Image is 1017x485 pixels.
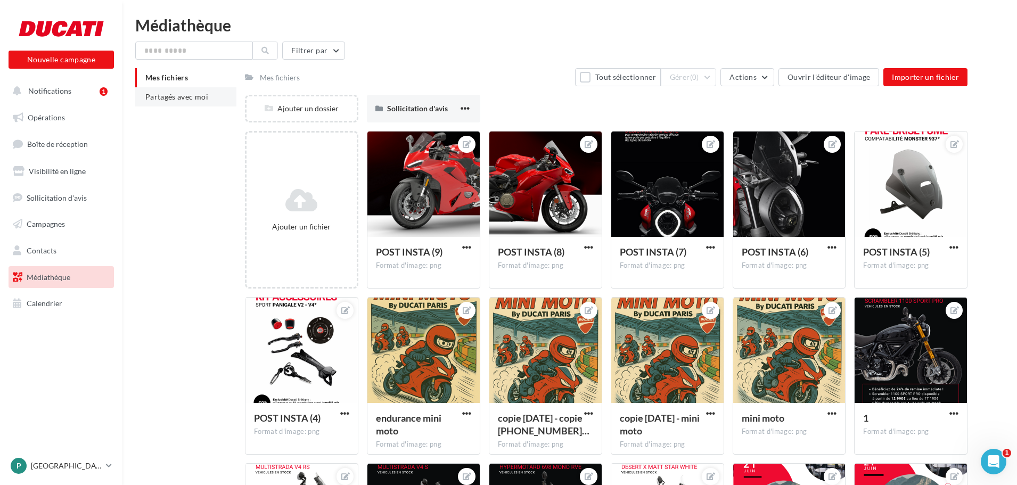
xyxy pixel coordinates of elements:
div: 1 [100,87,108,96]
span: POST INSTA (7) [620,246,686,258]
button: Actions [720,68,774,86]
span: Mes fichiers [145,73,188,82]
span: endurance mini moto [376,412,441,437]
a: P [GEOGRAPHIC_DATA] [9,456,114,476]
span: Partagés avec moi [145,92,208,101]
div: Ajouter un fichier [251,221,352,232]
div: Format d'image: png [742,427,837,437]
div: Médiathèque [135,17,1004,33]
a: Boîte de réception [6,133,116,155]
button: Importer un fichier [883,68,967,86]
div: Format d'image: png [376,261,471,270]
span: POST INSTA (4) [254,412,321,424]
span: Calendrier [27,299,62,308]
span: Campagnes [27,219,65,228]
span: Sollicitation d'avis [387,104,448,113]
span: (0) [690,73,699,81]
div: Format d'image: png [498,261,593,270]
a: Médiathèque [6,266,116,289]
a: Opérations [6,106,116,129]
span: Contacts [27,246,56,255]
span: Opérations [28,113,65,122]
a: Visibilité en ligne [6,160,116,183]
span: Notifications [28,86,71,95]
span: Actions [729,72,756,81]
a: Campagnes [6,213,116,235]
div: Ajouter un dossier [247,103,357,114]
span: Sollicitation d'avis [27,193,87,202]
div: Format d'image: png [742,261,837,270]
div: Mes fichiers [260,72,300,83]
button: Ouvrir l'éditeur d'image [778,68,879,86]
p: [GEOGRAPHIC_DATA] [31,461,102,471]
div: Format d'image: png [620,261,715,270]
button: Nouvelle campagne [9,51,114,69]
span: POST INSTA (5) [863,246,930,258]
button: Tout sélectionner [575,68,660,86]
a: Calendrier [6,292,116,315]
span: 1 [863,412,868,424]
span: Visibilité en ligne [29,167,86,176]
span: copie 20-08-2025 - copie 20-08-2025 - mini moto [498,412,589,437]
a: Contacts [6,240,116,262]
span: POST INSTA (6) [742,246,808,258]
div: Format d'image: png [498,440,593,449]
button: Filtrer par [282,42,345,60]
button: Gérer(0) [661,68,717,86]
div: Format d'image: png [863,427,958,437]
div: Format d'image: png [863,261,958,270]
span: P [17,461,21,471]
div: Format d'image: png [620,440,715,449]
div: Format d'image: png [254,427,349,437]
div: Format d'image: png [376,440,471,449]
span: Médiathèque [27,273,70,282]
span: 1 [1003,449,1011,457]
span: Boîte de réception [27,139,88,149]
span: Importer un fichier [892,72,959,81]
span: copie 20-08-2025 - mini moto [620,412,700,437]
span: POST INSTA (9) [376,246,442,258]
span: POST INSTA (8) [498,246,564,258]
span: mini moto [742,412,784,424]
iframe: Intercom live chat [981,449,1006,474]
button: Notifications 1 [6,80,112,102]
a: Sollicitation d'avis [6,187,116,209]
